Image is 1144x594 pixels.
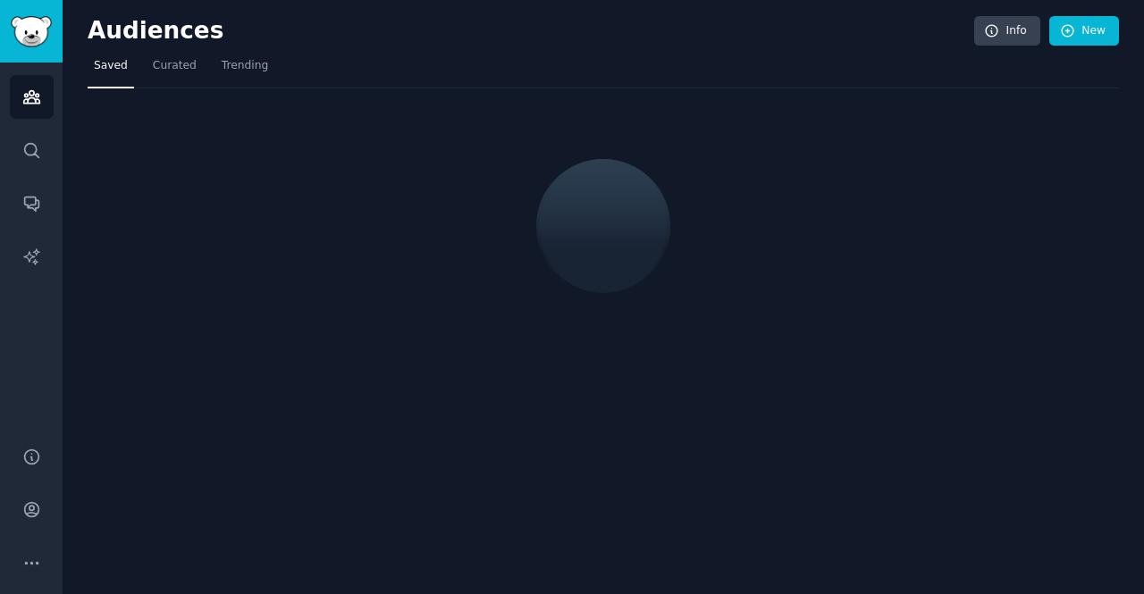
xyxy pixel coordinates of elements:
span: Saved [94,58,128,74]
a: New [1049,16,1119,46]
span: Trending [222,58,268,74]
span: Curated [153,58,197,74]
a: Info [974,16,1040,46]
a: Saved [88,52,134,88]
a: Trending [215,52,274,88]
a: Curated [147,52,203,88]
h2: Audiences [88,17,974,46]
img: GummySearch logo [11,16,52,47]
